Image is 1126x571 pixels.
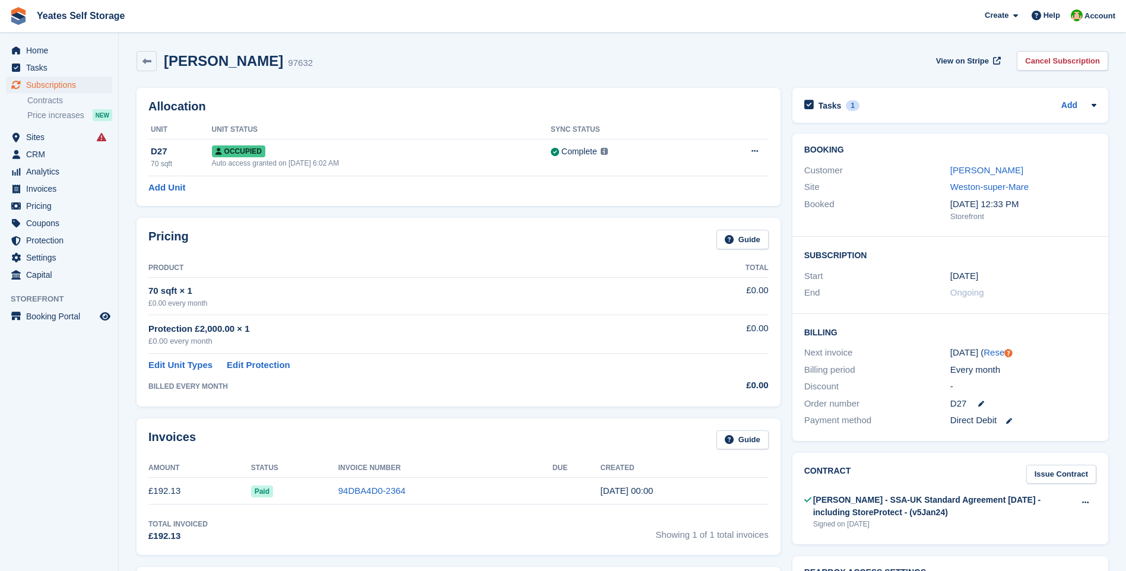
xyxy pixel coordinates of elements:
[6,180,112,197] a: menu
[26,249,97,266] span: Settings
[950,346,1096,360] div: [DATE] ( )
[148,529,208,543] div: £192.13
[601,486,654,496] time: 2025-07-31 23:00:36 UTC
[151,158,212,169] div: 70 sqft
[164,53,283,69] h2: [PERSON_NAME]
[98,309,112,323] a: Preview store
[148,259,681,278] th: Product
[338,486,405,496] a: 94DBA4D0-2364
[27,95,112,106] a: Contracts
[804,397,950,411] div: Order number
[813,494,1074,519] div: [PERSON_NAME] - SSA-UK Standard Agreement [DATE] - including StoreProtect - (v5Jan24)
[804,346,950,360] div: Next invoice
[27,109,112,122] a: Price increases NEW
[950,380,1096,394] div: -
[151,145,212,158] div: D27
[804,414,950,427] div: Payment method
[1084,10,1115,22] span: Account
[950,211,1096,223] div: Storefront
[601,459,769,478] th: Created
[93,109,112,121] div: NEW
[27,110,84,121] span: Price increases
[148,478,251,505] td: £192.13
[148,519,208,529] div: Total Invoiced
[212,145,265,157] span: Occupied
[26,308,97,325] span: Booking Portal
[804,326,1096,338] h2: Billing
[985,9,1008,21] span: Create
[804,465,851,484] h2: Contract
[950,397,967,411] span: D27
[716,430,769,450] a: Guide
[950,414,1096,427] div: Direct Debit
[6,249,112,266] a: menu
[950,165,1023,175] a: [PERSON_NAME]
[804,198,950,223] div: Booked
[804,180,950,194] div: Site
[26,215,97,231] span: Coupons
[26,42,97,59] span: Home
[950,198,1096,211] div: [DATE] 12:33 PM
[1026,465,1096,484] a: Issue Contract
[681,379,768,392] div: £0.00
[6,146,112,163] a: menu
[804,380,950,394] div: Discount
[212,120,551,139] th: Unit Status
[950,363,1096,377] div: Every month
[97,132,106,142] i: Smart entry sync failures have occurred
[148,359,212,372] a: Edit Unit Types
[681,315,768,354] td: £0.00
[26,77,97,93] span: Subscriptions
[26,267,97,283] span: Capital
[251,486,273,497] span: Paid
[26,232,97,249] span: Protection
[148,459,251,478] th: Amount
[26,129,97,145] span: Sites
[6,163,112,180] a: menu
[1061,99,1077,113] a: Add
[6,267,112,283] a: menu
[6,59,112,76] a: menu
[936,55,989,67] span: View on Stripe
[804,249,1096,261] h2: Subscription
[804,145,1096,155] h2: Booking
[6,42,112,59] a: menu
[813,519,1074,529] div: Signed on [DATE]
[227,359,290,372] a: Edit Protection
[804,363,950,377] div: Billing period
[6,308,112,325] a: menu
[681,259,768,278] th: Total
[601,148,608,155] img: icon-info-grey-7440780725fd019a000dd9b08b2336e03edf1995a4989e88bcd33f0948082b44.svg
[11,293,118,305] span: Storefront
[562,145,597,158] div: Complete
[804,164,950,177] div: Customer
[148,120,212,139] th: Unit
[846,100,859,111] div: 1
[148,298,681,309] div: £0.00 every month
[26,180,97,197] span: Invoices
[26,146,97,163] span: CRM
[288,56,313,70] div: 97632
[716,230,769,249] a: Guide
[819,100,842,111] h2: Tasks
[6,129,112,145] a: menu
[148,230,189,249] h2: Pricing
[804,269,950,283] div: Start
[9,7,27,25] img: stora-icon-8386f47178a22dfd0bd8f6a31ec36ba5ce8667c1dd55bd0f319d3a0aa187defe.svg
[931,51,1003,71] a: View on Stripe
[6,215,112,231] a: menu
[551,120,702,139] th: Sync Status
[32,6,130,26] a: Yeates Self Storage
[212,158,551,169] div: Auto access granted on [DATE] 6:02 AM
[553,459,601,478] th: Due
[148,322,681,336] div: Protection £2,000.00 × 1
[26,59,97,76] span: Tasks
[1043,9,1060,21] span: Help
[6,77,112,93] a: menu
[656,519,769,543] span: Showing 1 of 1 total invoices
[681,277,768,315] td: £0.00
[148,430,196,450] h2: Invoices
[338,459,553,478] th: Invoice Number
[804,286,950,300] div: End
[1003,348,1014,359] div: Tooltip anchor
